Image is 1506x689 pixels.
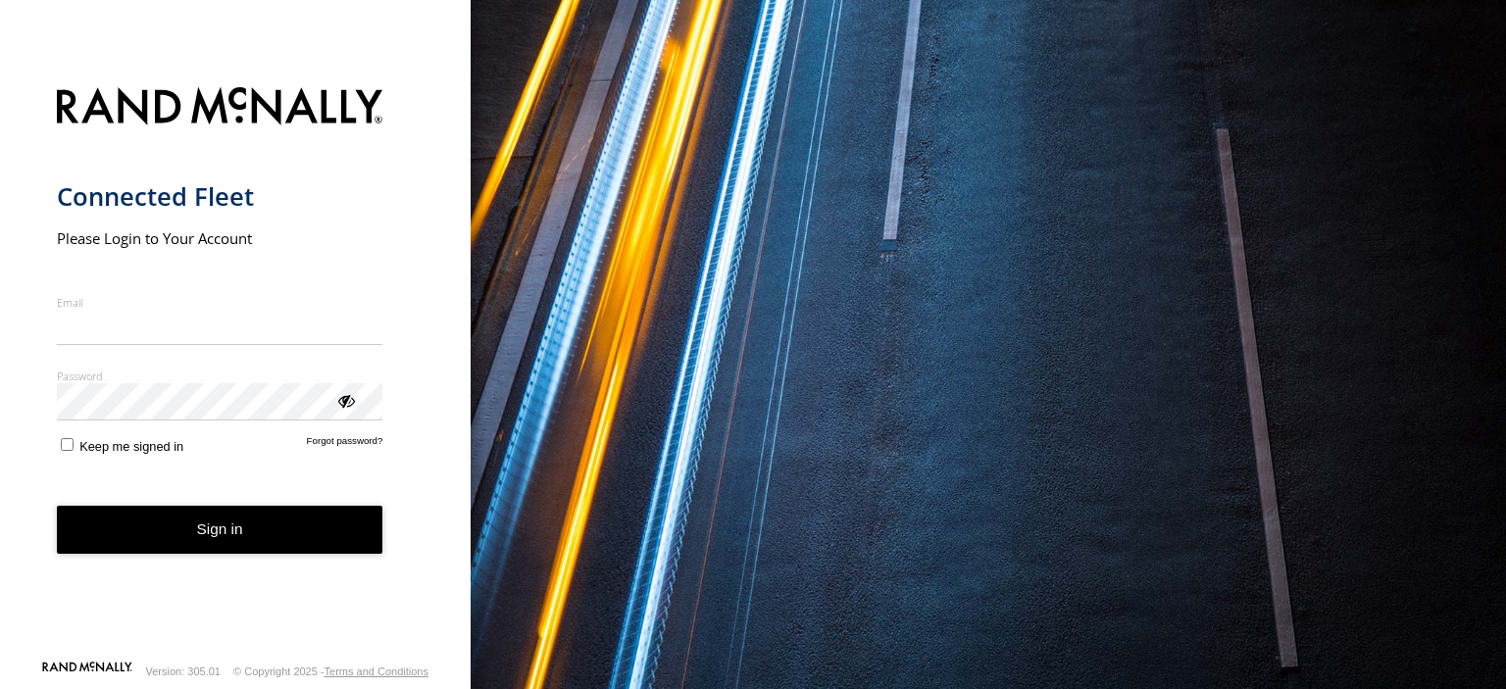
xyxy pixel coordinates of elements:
img: Rand McNally [57,83,383,133]
div: © Copyright 2025 - [233,665,428,677]
div: Version: 305.01 [146,665,221,677]
div: ViewPassword [335,390,355,410]
a: Terms and Conditions [325,665,428,677]
label: Password [57,369,383,383]
h2: Please Login to Your Account [57,228,383,248]
span: Keep me signed in [79,439,183,454]
form: main [57,75,415,660]
label: Email [57,295,383,310]
a: Visit our Website [42,662,132,681]
input: Keep me signed in [61,438,74,451]
h1: Connected Fleet [57,180,383,213]
a: Forgot password? [307,435,383,454]
button: Sign in [57,506,383,554]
